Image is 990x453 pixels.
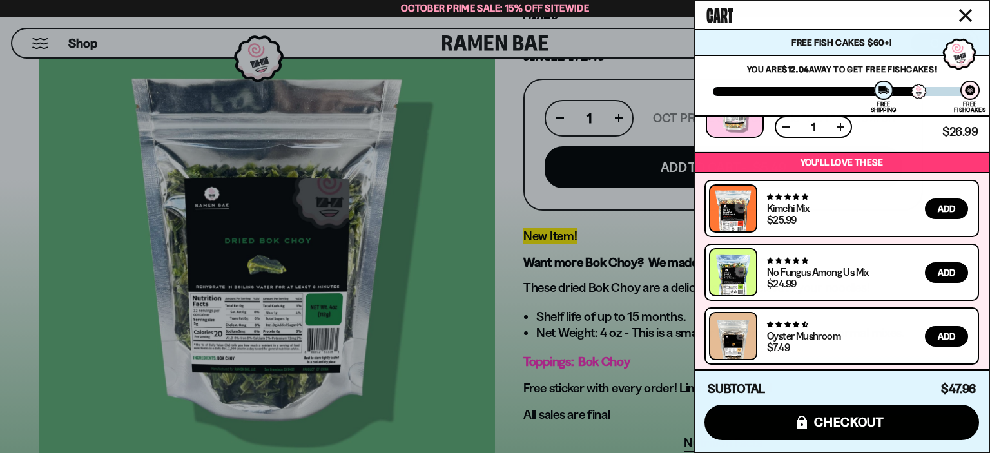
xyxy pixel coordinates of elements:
[767,265,869,278] a: No Fungus Among Us Mix
[925,262,968,283] button: Add
[938,204,955,213] span: Add
[767,256,808,265] span: 4.82 stars
[954,101,985,113] div: Free Fishcakes
[925,198,968,219] button: Add
[767,278,796,289] div: $24.99
[956,6,975,25] button: Close cart
[698,157,985,169] p: You’ll love these
[938,268,955,277] span: Add
[938,332,955,341] span: Add
[871,101,896,113] div: Free Shipping
[704,405,979,440] button: checkout
[803,122,824,132] span: 1
[782,64,809,74] strong: $12.04
[713,64,971,74] p: You are away to get Free Fishcakes!
[791,37,891,48] span: Free Fish Cakes $60+!
[767,202,809,215] a: Kimchi Mix
[767,342,790,352] div: $7.49
[708,383,765,396] h4: Subtotal
[706,1,733,26] span: Cart
[942,126,978,138] span: $26.99
[925,326,968,347] button: Add
[767,320,808,329] span: 4.68 stars
[767,193,808,201] span: 4.76 stars
[401,2,589,14] span: October Prime Sale: 15% off Sitewide
[941,381,976,396] span: $47.96
[814,415,884,429] span: checkout
[767,215,796,225] div: $25.99
[767,329,840,342] a: Oyster Mushroom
